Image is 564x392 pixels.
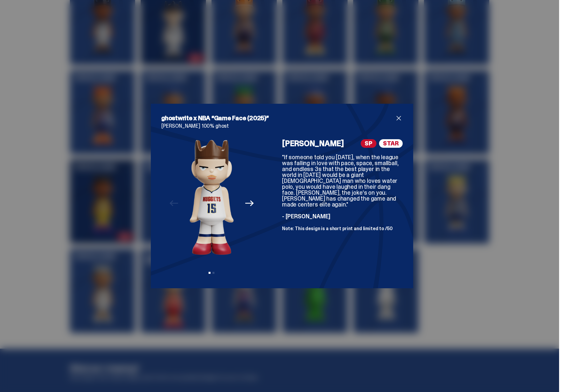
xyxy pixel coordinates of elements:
[282,212,331,220] span: - [PERSON_NAME]
[361,139,376,148] span: SP
[282,226,393,231] span: Note: This design is a short print and limited to /50
[379,139,403,148] span: STAR
[282,140,344,147] h4: [PERSON_NAME]
[161,114,395,122] h2: ghostwrite x NBA “Game Face (2025)”
[190,139,234,255] img: NBA%20Game%20Face%20-%20Website%20Archive.260.png
[209,272,211,274] button: View slide 1
[395,114,403,122] button: close
[242,196,257,210] button: Next
[212,272,214,274] button: View slide 2
[282,154,403,231] div: "If someone told you [DATE], when the league was falling in love with pace, space, smallball, and...
[161,123,403,129] p: [PERSON_NAME] 100% ghost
